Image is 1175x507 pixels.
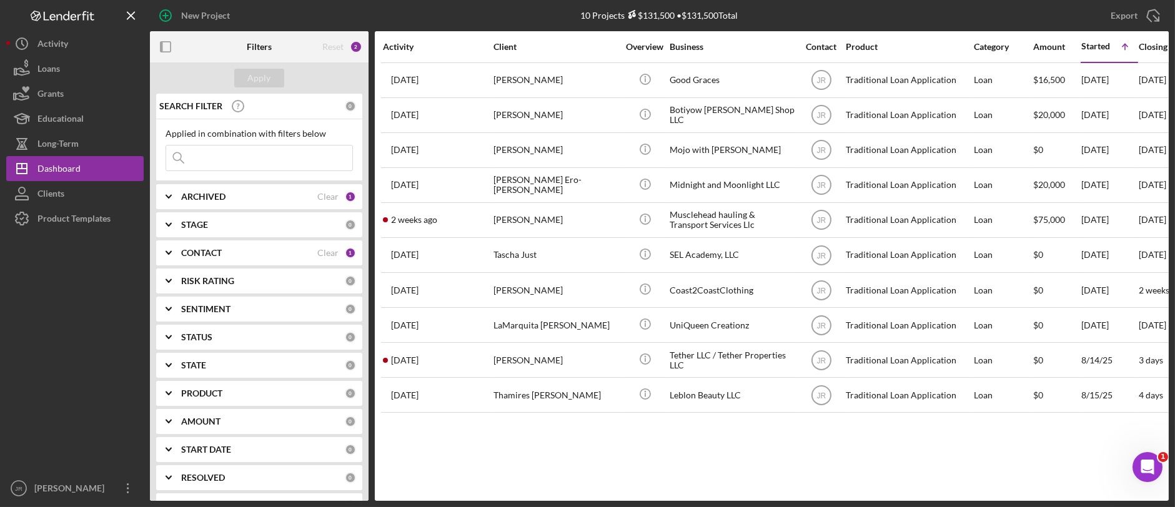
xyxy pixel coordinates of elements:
div: Loan [974,239,1032,272]
span: $75,000 [1033,214,1065,225]
b: STAGE [181,220,208,230]
span: $0 [1033,320,1043,330]
button: Clients [6,181,144,206]
time: 2025-04-22 19:13 [391,75,419,85]
button: Long-Term [6,131,144,156]
span: $0 [1033,144,1043,155]
text: JR [15,485,22,492]
time: 3 days [1139,355,1163,365]
div: Loan [974,343,1032,377]
div: [DATE] [1081,273,1138,307]
div: Loan [974,64,1032,97]
div: 0 [345,303,356,315]
div: Traditional Loan Application [846,378,971,411]
time: 4 days [1139,390,1163,400]
div: Contact [798,42,845,52]
div: UniQueen Creationz [670,308,795,342]
b: PRODUCT [181,388,222,398]
div: Category [974,42,1032,52]
div: [DATE] [1081,204,1138,237]
button: Product Templates [6,206,144,231]
div: LaMarquita [PERSON_NAME] [493,308,618,342]
div: 8/14/25 [1081,343,1138,377]
div: 1 [345,247,356,258]
div: Apply [248,69,271,87]
div: Traditional Loan Application [846,64,971,97]
div: New Project [181,3,230,28]
text: JR [816,181,826,190]
time: [DATE] [1139,74,1166,85]
div: Traditional Loan Application [846,239,971,272]
div: Botiyow [PERSON_NAME] Shop LLC [670,99,795,132]
div: Mojo with [PERSON_NAME] [670,134,795,167]
div: 0 [345,388,356,399]
time: 2025-08-14 21:06 [391,355,419,365]
text: JR [816,146,826,155]
div: [DATE] [1081,134,1138,167]
div: Good Graces [670,64,795,97]
div: [DATE] [1081,169,1138,202]
div: Traditional Loan Application [846,273,971,307]
text: JR [816,286,826,295]
div: 0 [345,101,356,112]
div: Traditional Loan Application [846,169,971,202]
div: Traditional Loan Application [846,308,971,342]
div: SEL Academy, LLC [670,239,795,272]
div: 0 [345,275,356,287]
b: SEARCH FILTER [159,101,222,111]
div: [PERSON_NAME] [31,476,112,504]
span: $0 [1033,390,1043,400]
button: JR[PERSON_NAME] [6,476,144,501]
time: [DATE] [1139,109,1166,120]
text: JR [816,321,826,330]
div: [PERSON_NAME] [493,134,618,167]
time: [DATE] [1139,320,1166,330]
div: Loan [974,99,1032,132]
text: JR [816,216,826,225]
div: [PERSON_NAME] Ero-[PERSON_NAME] [493,169,618,202]
div: [PERSON_NAME] [493,273,618,307]
div: Tether LLC / Tether Properties LLC [670,343,795,377]
button: Loans [6,56,144,81]
div: Amount [1033,42,1080,52]
button: Educational [6,106,144,131]
time: [DATE] [1139,179,1166,190]
span: $0 [1033,249,1043,260]
div: [DATE] [1081,239,1138,272]
div: Overview [622,42,668,52]
div: Traditional Loan Application [846,343,971,377]
button: Apply [234,69,284,87]
div: Loans [37,56,60,84]
span: $0 [1033,285,1043,295]
button: Dashboard [6,156,144,181]
div: 8/15/25 [1081,378,1138,411]
text: JR [816,76,826,85]
div: 10 Projects • $131,500 Total [581,10,738,21]
b: AMOUNT [181,416,221,426]
text: JR [816,111,826,120]
div: [PERSON_NAME] [493,204,618,237]
span: $16,500 [1033,74,1065,85]
a: Grants [6,81,144,106]
div: Started [1081,41,1110,51]
time: 2025-02-22 21:38 [391,110,419,120]
div: 2 [350,41,362,53]
div: 0 [345,444,356,455]
div: Thamires [PERSON_NAME] [493,378,618,411]
div: Traditional Loan Application [846,204,971,237]
time: [DATE] [1139,214,1166,225]
div: Activity [37,31,68,59]
time: 2025-09-15 11:15 [391,285,419,295]
div: Reset [322,42,344,52]
div: [DATE] [1081,308,1138,342]
button: Export [1098,3,1169,28]
div: Product Templates [37,206,111,234]
b: RESOLVED [181,473,225,483]
b: RISK RATING [181,276,234,286]
span: $20,000 [1033,109,1065,120]
text: JR [816,251,826,260]
div: 0 [345,332,356,343]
